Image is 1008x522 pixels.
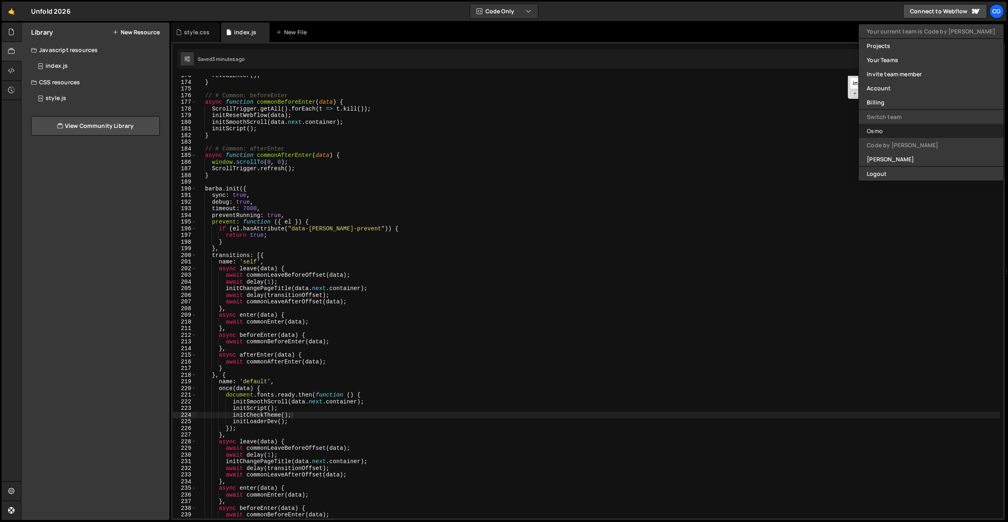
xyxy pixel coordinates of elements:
div: 233 [173,472,197,478]
div: 212 [173,332,197,339]
div: 218 [173,372,197,379]
div: 207 [173,299,197,305]
div: 211 [173,325,197,332]
div: 198 [173,239,197,246]
div: 230 [173,452,197,459]
div: 3 minutes ago [212,56,245,63]
div: index.js [46,63,68,70]
div: 221 [173,392,197,399]
div: 185 [173,152,197,159]
div: 214 [173,345,197,352]
div: 204 [173,279,197,286]
div: 213 [173,338,197,345]
div: 175 [173,86,197,92]
div: 208 [173,305,197,312]
div: Unfold 2026 [31,6,71,16]
div: Saved [198,56,245,63]
div: 235 [173,485,197,492]
div: 224 [173,412,197,419]
a: Co [989,4,1004,19]
div: 180 [173,119,197,126]
div: 187 [173,165,197,172]
div: 229 [173,445,197,452]
div: 239 [173,512,197,518]
button: New Resource [113,29,160,35]
a: Your Teams [859,53,1004,67]
a: Invite team member [859,67,1004,81]
div: 220 [173,385,197,392]
div: style.css [184,28,209,36]
div: 201 [173,259,197,265]
div: 191 [173,192,197,199]
div: 232 [173,465,197,472]
div: 237 [173,498,197,505]
a: View Community Library [31,116,160,136]
div: 195 [173,219,197,226]
div: 234 [173,478,197,485]
div: 193 [173,205,197,212]
div: 231 [173,458,197,465]
div: 173 [173,72,197,79]
div: CSS resources [21,74,169,90]
div: 17293/26066.css [31,90,169,106]
a: Account [859,81,1004,95]
div: 217 [173,365,197,372]
div: 174 [173,79,197,86]
div: 190 [173,186,197,192]
div: 209 [173,312,197,319]
div: 223 [173,405,197,412]
div: 236 [173,492,197,499]
div: 238 [173,505,197,512]
div: 181 [173,125,197,132]
div: 225 [173,418,197,425]
button: Logout [859,167,1004,181]
div: 197 [173,232,197,239]
div: index.js [234,28,256,36]
div: 203 [173,272,197,279]
div: 210 [173,319,197,326]
div: 194 [173,212,197,219]
input: Search for [850,77,951,89]
div: 183 [173,139,197,146]
div: 179 [173,112,197,119]
div: 188 [173,172,197,179]
div: 196 [173,226,197,232]
div: 215 [173,352,197,359]
a: [PERSON_NAME] [859,152,1004,166]
span: Toggle Replace mode [851,90,859,98]
button: Code Only [470,4,538,19]
div: 227 [173,432,197,438]
div: 222 [173,399,197,405]
div: 17293/15723.js [31,58,169,74]
div: style.js [46,95,66,102]
div: 178 [173,106,197,113]
a: Connect to Webflow [903,4,987,19]
h2: Library [31,28,53,37]
div: 219 [173,378,197,385]
div: 189 [173,179,197,186]
div: 176 [173,92,197,99]
div: 199 [173,245,197,252]
a: Projects [859,39,1004,53]
a: 🤙 [2,2,21,21]
div: 226 [173,425,197,432]
div: 182 [173,132,197,139]
div: 177 [173,99,197,106]
a: Billing [859,95,1004,109]
a: Osmo [859,124,1004,138]
div: 202 [173,265,197,272]
div: 186 [173,159,197,166]
div: 216 [173,359,197,365]
div: Javascript resources [21,42,169,58]
div: 206 [173,292,197,299]
div: 205 [173,285,197,292]
div: New File [276,28,310,36]
div: 184 [173,146,197,152]
div: 192 [173,199,197,206]
div: 200 [173,252,197,259]
div: 228 [173,438,197,445]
